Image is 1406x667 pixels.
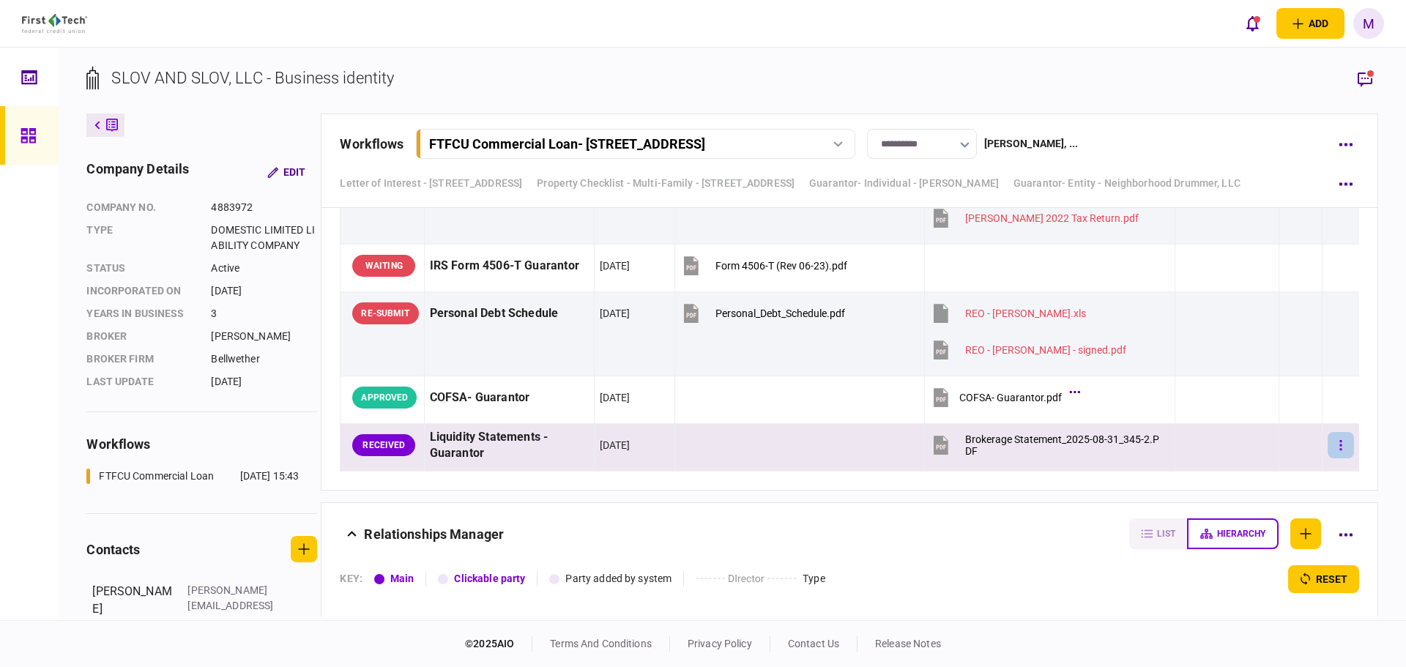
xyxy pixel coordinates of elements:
[86,159,189,185] div: company details
[600,258,631,273] div: [DATE]
[965,212,1139,224] div: John Curran 2022 Tax Return.pdf
[1217,529,1265,539] span: hierarchy
[454,571,525,586] div: Clickable party
[86,351,196,367] div: broker firm
[187,583,283,644] div: [PERSON_NAME][EMAIL_ADDRESS][PERSON_NAME][DOMAIN_NAME]
[930,334,1126,367] button: REO - John Curran - signed.pdf
[99,469,214,484] div: FTFCU Commercial Loan
[211,261,317,276] div: Active
[364,518,504,549] div: Relationships Manager
[1129,518,1187,549] button: list
[352,255,415,277] div: WAITING
[930,202,1139,235] button: John Curran 2022 Tax Return.pdf
[1157,529,1175,539] span: list
[211,223,317,253] div: DOMESTIC LIMITED LIABILITY COMPANY
[1288,565,1359,593] button: reset
[965,308,1086,319] div: REO - John Curran.xls
[1276,8,1344,39] button: open adding identity options
[86,283,196,299] div: incorporated on
[600,438,631,452] div: [DATE]
[86,200,196,215] div: company no.
[211,200,317,215] div: 4883972
[984,136,1078,152] div: [PERSON_NAME] , ...
[211,283,317,299] div: [DATE]
[788,638,839,649] a: contact us
[875,638,941,649] a: release notes
[211,306,317,321] div: 3
[930,429,1162,462] button: Brokerage Statement_2025-08-31_345-2.PDF
[965,344,1126,356] div: REO - John Curran - signed.pdf
[352,387,417,409] div: APPROVED
[86,540,140,559] div: contacts
[465,636,532,652] div: © 2025 AIO
[680,297,845,330] button: Personal_Debt_Schedule.pdf
[352,434,415,456] div: RECEIVED
[930,381,1076,414] button: COFSA- Guarantor.pdf
[803,571,825,586] div: Type
[537,176,795,191] a: Property Checklist - Multi-Family - [STREET_ADDRESS]
[680,250,847,283] button: Form 4506-T (Rev 06-23).pdf
[240,469,300,484] div: [DATE] 15:43
[211,351,317,367] div: Bellwether
[600,390,631,405] div: [DATE]
[430,297,589,330] div: Personal Debt Schedule
[809,176,999,191] a: Guarantor- Individual - [PERSON_NAME]
[86,223,196,253] div: Type
[86,469,299,484] a: FTFCU Commercial Loan[DATE] 15:43
[416,129,855,159] button: FTFCU Commercial Loan- [STREET_ADDRESS]
[715,260,847,272] div: Form 4506-T (Rev 06-23).pdf
[430,429,589,463] div: Liquidity Statements - Guarantor
[1353,8,1384,39] button: M
[430,381,589,414] div: COFSA- Guarantor
[550,638,652,649] a: terms and conditions
[959,392,1062,403] div: COFSA- Guarantor.pdf
[86,261,196,276] div: status
[430,250,589,283] div: IRS Form 4506-T Guarantor
[111,66,394,90] div: SLOV AND SLOV, LLC - Business identity
[86,329,196,344] div: Broker
[211,329,317,344] div: [PERSON_NAME]
[256,159,317,185] button: Edit
[340,134,403,154] div: workflows
[600,306,631,321] div: [DATE]
[1013,176,1241,191] a: Guarantor- Entity - Neighborhood Drummer, LLC
[211,374,317,390] div: [DATE]
[86,374,196,390] div: last update
[565,571,672,586] div: Party added by system
[390,571,414,586] div: Main
[965,433,1162,457] div: Brokerage Statement_2025-08-31_345-2.PDF
[930,297,1086,330] button: REO - John Curran.xls
[429,136,705,152] div: FTFCU Commercial Loan - [STREET_ADDRESS]
[1187,518,1279,549] button: hierarchy
[1237,8,1268,39] button: open notifications list
[86,306,196,321] div: years in business
[688,638,752,649] a: privacy policy
[22,14,87,33] img: client company logo
[340,176,522,191] a: Letter of Interest - [STREET_ADDRESS]
[86,434,317,454] div: workflows
[352,302,418,324] div: RE-SUBMIT
[715,308,845,319] div: Personal_Debt_Schedule.pdf
[340,571,362,586] div: KEY :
